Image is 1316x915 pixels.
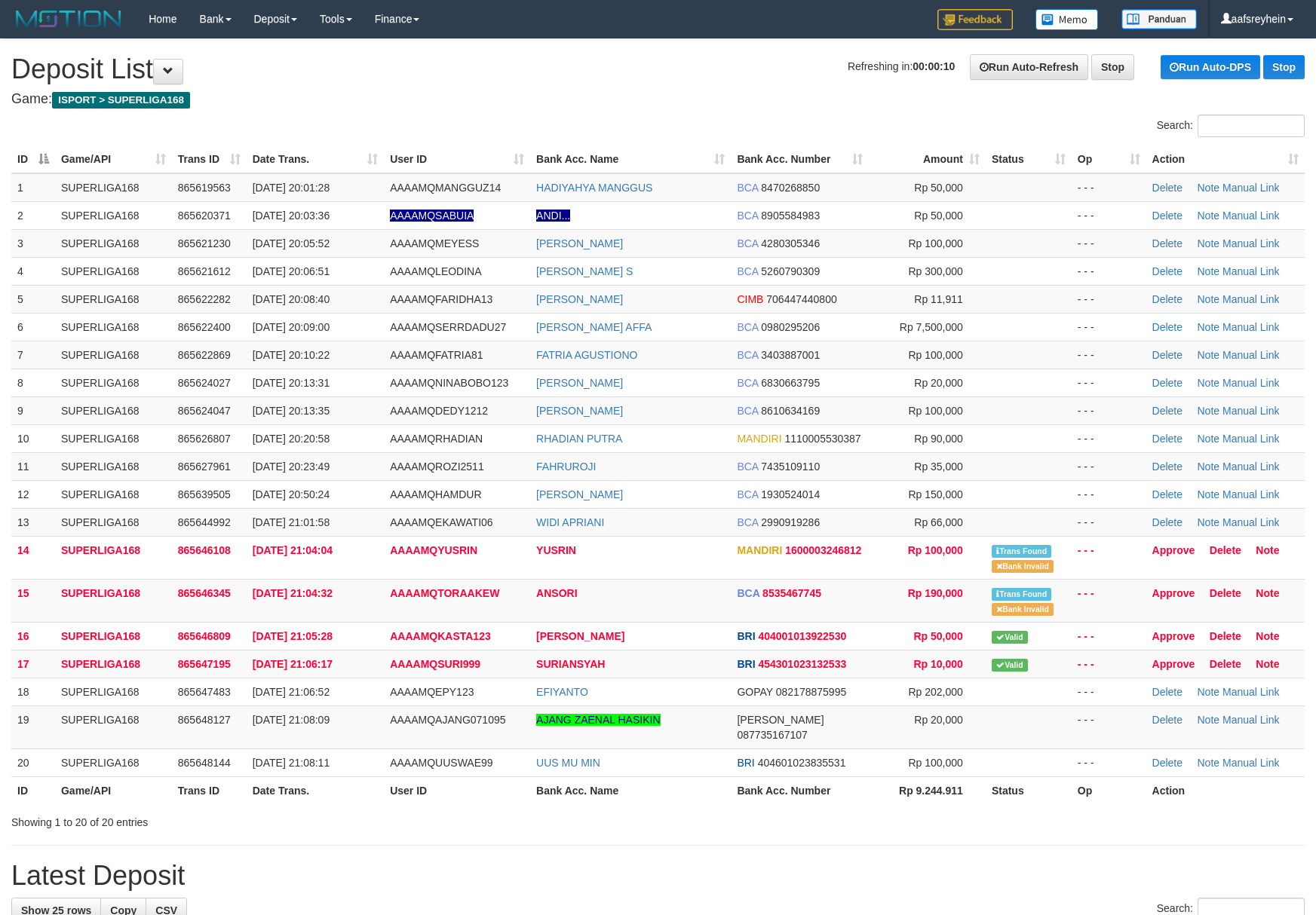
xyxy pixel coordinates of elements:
[992,659,1028,672] span: Valid transaction
[390,265,481,277] span: AAAAMQLEODINA
[1152,293,1183,305] a: Delete
[737,461,758,473] span: BCA
[737,210,758,222] span: BCA
[761,321,820,333] span: Copy 0980295206 to clipboard
[253,587,333,599] span: [DATE] 21:04:32
[1072,424,1146,452] td: - - -
[761,488,820,500] span: Copy 1930524014 to clipboard
[11,8,126,30] img: MOTION_logo.png
[55,396,172,424] td: SUPERLIGA168
[908,686,962,698] span: Rp 202,000
[914,433,963,445] span: Rp 90,000
[1152,237,1183,249] a: Delete
[390,377,508,389] span: AAAAMQNINABOBO123
[1222,321,1280,333] a: Manual Link
[253,658,333,670] span: [DATE] 21:06:17
[737,488,758,500] span: BCA
[530,145,731,173] th: Bank Acc. Name: activate to sort column ascending
[390,686,474,698] span: AAAAMQEPY123
[1256,658,1279,670] a: Note
[737,516,758,528] span: BCA
[785,544,861,556] span: Copy 1600003246812 to clipboard
[253,516,330,528] span: [DATE] 21:01:58
[913,60,955,72] strong: 00:00:10
[178,182,231,194] span: 865619563
[908,544,963,556] span: Rp 100,000
[536,686,588,698] a: EFIYANTO
[1072,201,1146,229] td: - - -
[178,658,231,670] span: 865647195
[178,405,231,417] span: 865624047
[1072,579,1146,622] td: - - -
[536,210,570,222] a: ANDI...
[992,560,1054,573] span: Bank is not match
[900,321,963,333] span: Rp 7,500,000
[253,405,330,417] span: [DATE] 20:13:35
[390,433,483,445] span: AAAAMQRHADIAN
[1222,293,1280,305] a: Manual Link
[1222,714,1280,726] a: Manual Link
[737,686,772,698] span: GOPAY
[908,488,962,500] span: Rp 150,000
[1198,686,1220,698] a: Note
[178,377,231,389] span: 865624027
[1152,544,1195,556] a: Approve
[253,321,330,333] span: [DATE] 20:09:00
[11,579,55,622] td: 15
[1198,293,1220,305] a: Note
[737,658,755,670] span: BRI
[55,622,172,650] td: SUPERLIGA168
[11,650,55,678] td: 17
[1222,433,1280,445] a: Manual Link
[914,461,963,473] span: Rp 35,000
[55,536,172,579] td: SUPERLIGA168
[11,369,55,396] td: 8
[536,516,604,528] a: WIDI APRIANI
[737,433,781,445] span: MANDIRI
[758,630,846,642] span: Copy 404001013922530 to clipboard
[1152,488,1183,500] a: Delete
[908,757,962,769] span: Rp 100,000
[253,488,330,500] span: [DATE] 20:50:24
[11,678,55,705] td: 18
[1210,544,1241,556] a: Delete
[55,748,172,776] td: SUPERLIGA168
[776,686,846,698] span: Copy 082178875995 to clipboard
[247,145,384,173] th: Date Trans.: activate to sort column ascending
[11,145,55,173] th: ID: activate to sort column descending
[178,587,231,599] span: 865646345
[178,265,231,277] span: 865621612
[869,145,986,173] th: Amount: activate to sort column ascending
[55,508,172,536] td: SUPERLIGA168
[55,705,172,748] td: SUPERLIGA168
[914,516,963,528] span: Rp 66,000
[11,508,55,536] td: 13
[761,349,820,361] span: Copy 3403887001 to clipboard
[737,293,763,305] span: CIMB
[914,630,963,642] span: Rp 50,000
[784,433,860,445] span: Copy 1110005530387 to clipboard
[762,587,821,599] span: Copy 8535467745 to clipboard
[737,237,758,249] span: BCA
[1152,757,1183,769] a: Delete
[11,257,55,285] td: 4
[536,321,652,333] a: [PERSON_NAME] AFFA
[1256,544,1279,556] a: Note
[55,424,172,452] td: SUPERLIGA168
[1072,313,1146,341] td: - - -
[1256,587,1279,599] a: Note
[1035,9,1099,30] img: Button%20Memo.svg
[1152,433,1183,445] a: Delete
[253,377,330,389] span: [DATE] 20:13:31
[1198,405,1220,417] a: Note
[992,631,1028,644] span: Valid transaction
[1222,488,1280,500] a: Manual Link
[11,92,1305,107] h4: Game:
[992,545,1052,558] span: Similar transaction found
[11,748,55,776] td: 20
[1072,508,1146,536] td: - - -
[1198,757,1220,769] a: Note
[914,714,963,726] span: Rp 20,000
[914,182,963,194] span: Rp 50,000
[55,313,172,341] td: SUPERLIGA168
